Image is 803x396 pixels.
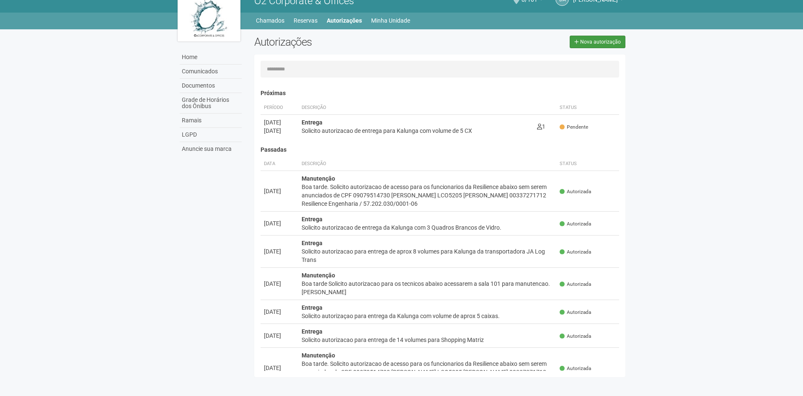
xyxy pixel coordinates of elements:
[302,304,323,311] strong: Entrega
[570,36,625,48] a: Nova autorização
[261,157,298,171] th: Data
[560,281,591,288] span: Autorizada
[298,101,534,115] th: Descrição
[302,183,553,208] div: Boa tarde. Solicito autorizacao de acesso para os funcionarios da Resilience abaixo sem serem anu...
[264,331,295,340] div: [DATE]
[294,15,318,26] a: Reservas
[261,147,620,153] h4: Passadas
[327,15,362,26] a: Autorizações
[560,220,591,228] span: Autorizada
[560,333,591,340] span: Autorizada
[302,312,553,320] div: Solicito autorizaçao para entrega da Kalunga com volume de aprox 5 caixas.
[302,175,335,182] strong: Manutenção
[298,157,557,171] th: Descrição
[180,114,242,128] a: Ramais
[302,216,323,223] strong: Entrega
[560,309,591,316] span: Autorizada
[302,247,553,264] div: Solicito autorizacao para entrega de aprox 8 volumes para Kalunga da transportadora JA Log Trans
[560,248,591,256] span: Autorizada
[560,188,591,195] span: Autorizada
[264,187,295,195] div: [DATE]
[302,127,530,135] div: Solicito autorizacao de entrega para Kalunga com volume de 5 CX
[180,50,242,65] a: Home
[580,39,621,45] span: Nova autorização
[264,280,295,288] div: [DATE]
[302,352,335,359] strong: Manutenção
[264,364,295,372] div: [DATE]
[264,247,295,256] div: [DATE]
[264,127,295,135] div: [DATE]
[264,308,295,316] div: [DATE]
[302,336,553,344] div: Solicito autorizacao para entrega de 14 volumes para Shopping Matriz
[180,128,242,142] a: LGPD
[556,101,619,115] th: Status
[254,36,434,48] h2: Autorizações
[560,124,588,131] span: Pendente
[371,15,410,26] a: Minha Unidade
[302,328,323,335] strong: Entrega
[264,118,295,127] div: [DATE]
[302,119,323,126] strong: Entrega
[261,101,298,115] th: Período
[302,280,553,296] div: Boa tarde Solicito autorizacao para os tecnicos abaixo acessarem a sala 101 para manutencao. [PER...
[302,240,323,246] strong: Entrega
[180,142,242,156] a: Anuncie sua marca
[302,223,553,232] div: Solicito autorizacao de entrega da Kalunga com 3 Quadros Brancos de Vidro.
[537,123,545,130] span: 1
[302,272,335,279] strong: Manutenção
[264,219,295,228] div: [DATE]
[556,157,619,171] th: Status
[180,79,242,93] a: Documentos
[302,360,553,385] div: Boa tarde. Solicito autorizacao de acesso para os funcionarios da Resilience abaixo sem serem anu...
[256,15,284,26] a: Chamados
[261,90,620,96] h4: Próximas
[560,365,591,372] span: Autorizada
[180,93,242,114] a: Grade de Horários dos Ônibus
[180,65,242,79] a: Comunicados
